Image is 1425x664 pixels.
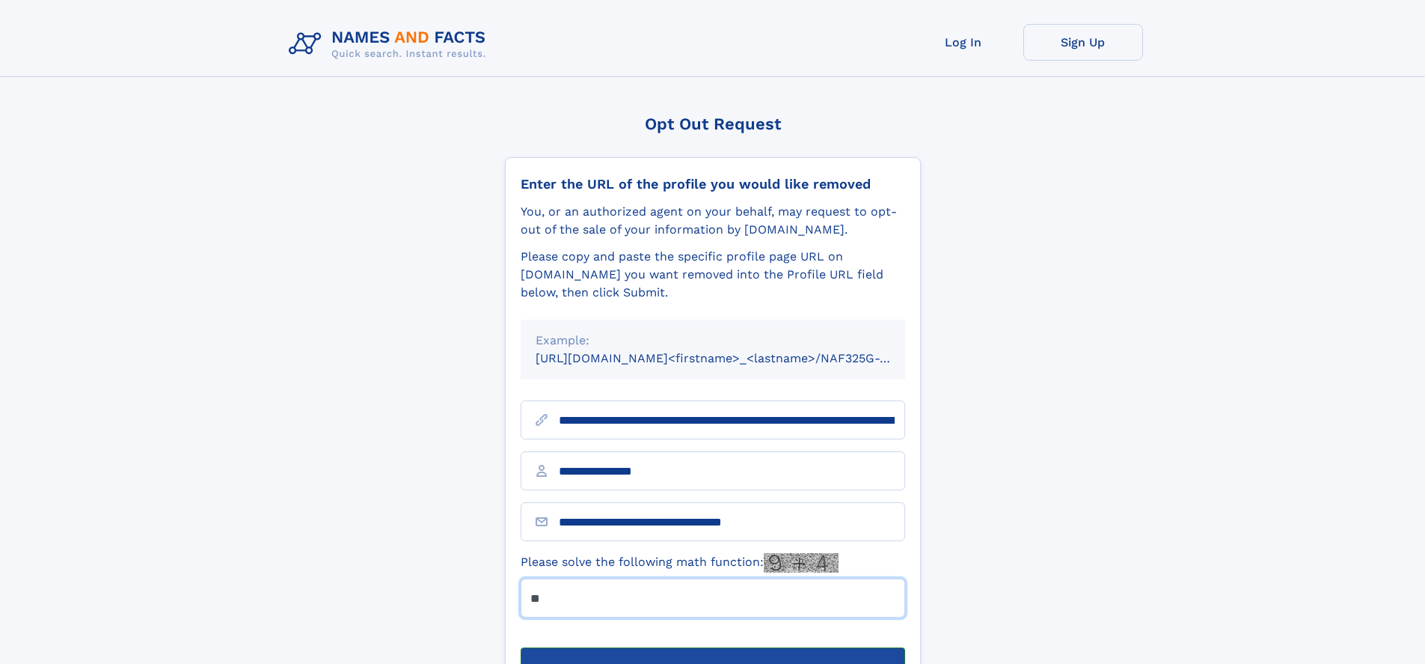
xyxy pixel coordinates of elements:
[521,176,905,192] div: Enter the URL of the profile you would like removed
[536,351,934,365] small: [URL][DOMAIN_NAME]<firstname>_<lastname>/NAF325G-xxxxxxxx
[521,553,839,573] label: Please solve the following math function:
[1023,24,1143,61] a: Sign Up
[505,115,921,133] div: Opt Out Request
[904,24,1023,61] a: Log In
[521,203,905,239] div: You, or an authorized agent on your behalf, may request to opt-out of the sale of your informatio...
[536,332,890,350] div: Example:
[521,248,905,302] div: Please copy and paste the specific profile page URL on [DOMAIN_NAME] you want removed into the Pr...
[283,24,498,64] img: Logo Names and Facts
